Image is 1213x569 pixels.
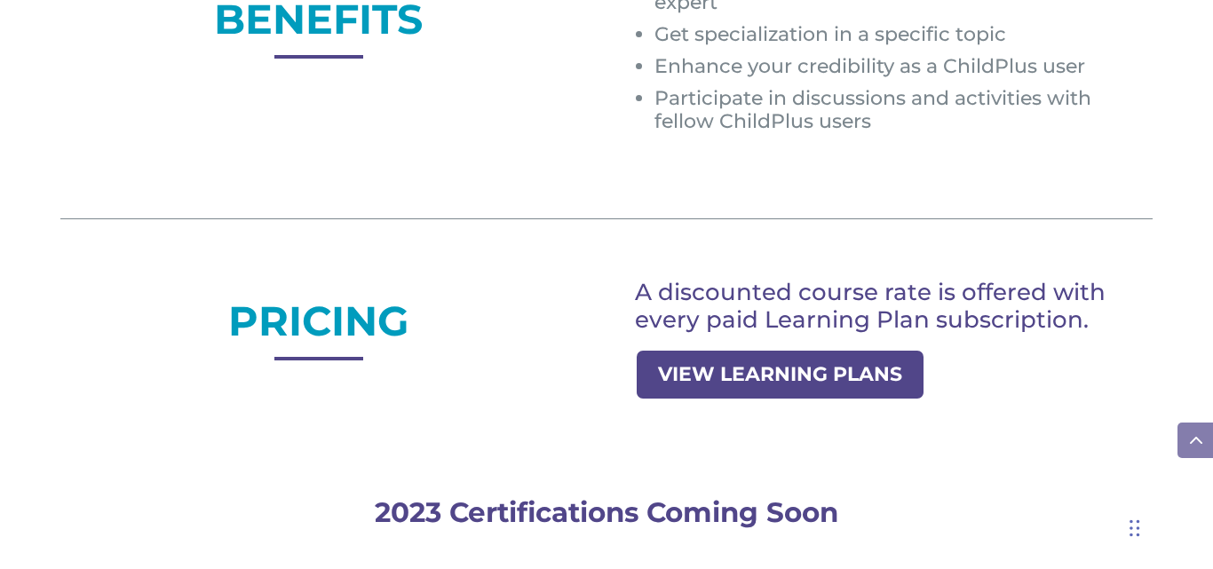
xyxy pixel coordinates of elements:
[60,301,576,351] h2: PRICING
[1130,502,1140,555] div: Drag
[654,87,1153,133] li: Participate in discussions and activities with fellow ChildPlus users
[60,502,1152,524] div: 2023 Certifications Coming Soon
[654,55,1153,78] li: Enhance your credibility as a ChildPlus user
[635,279,1153,343] h2: A discounted course rate is offered with every paid Learning Plan subscription.
[923,377,1213,569] iframe: Chat Widget
[637,351,924,399] a: VIEW LEARNING PLANS
[654,23,1153,46] li: Get specialization in a specific topic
